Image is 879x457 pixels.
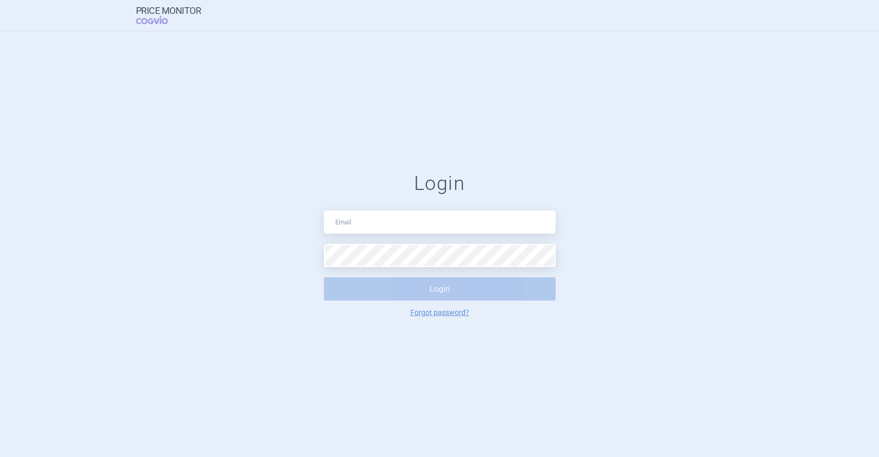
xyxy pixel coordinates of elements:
[324,172,556,196] h1: Login
[324,277,556,301] button: Login
[136,16,182,24] span: COGVIO
[324,210,556,234] input: Email
[136,6,201,16] strong: Price Monitor
[136,6,201,25] a: Price MonitorCOGVIO
[410,309,469,316] a: Forgot password?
